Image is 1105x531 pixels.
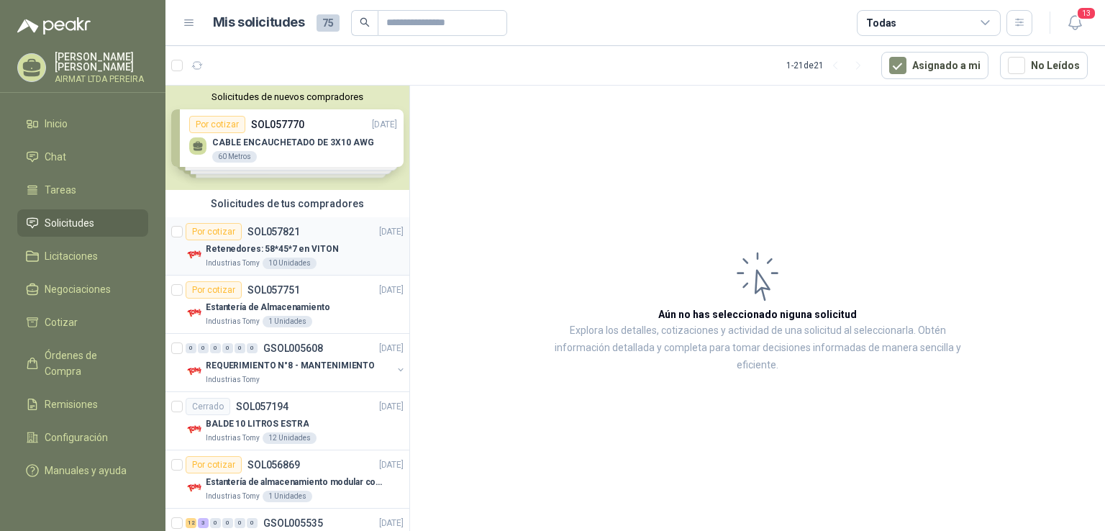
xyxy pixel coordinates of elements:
[210,343,221,353] div: 0
[17,17,91,35] img: Logo peakr
[379,283,404,297] p: [DATE]
[247,227,300,237] p: SOL057821
[17,342,148,385] a: Órdenes de Compra
[165,450,409,509] a: Por cotizarSOL056869[DATE] Company LogoEstantería de almacenamiento modular con organizadores abi...
[17,309,148,336] a: Cotizar
[206,417,309,431] p: BALDE 10 LITROS ESTRA
[786,54,870,77] div: 1 - 21 de 21
[186,398,230,415] div: Cerrado
[206,476,385,489] p: Estantería de almacenamiento modular con organizadores abiertos
[235,518,245,528] div: 0
[186,456,242,473] div: Por cotizar
[236,401,288,412] p: SOL057194
[206,491,260,502] p: Industrias Tomy
[45,215,94,231] span: Solicitudes
[263,258,317,269] div: 10 Unidades
[165,392,409,450] a: CerradoSOL057194[DATE] Company LogoBALDE 10 LITROS ESTRAIndustrias Tomy12 Unidades
[206,301,330,314] p: Estantería de Almacenamiento
[379,225,404,239] p: [DATE]
[45,116,68,132] span: Inicio
[45,314,78,330] span: Cotizar
[881,52,988,79] button: Asignado a mi
[186,343,196,353] div: 0
[379,458,404,472] p: [DATE]
[45,396,98,412] span: Remisiones
[45,281,111,297] span: Negociaciones
[247,460,300,470] p: SOL056869
[186,363,203,380] img: Company Logo
[1062,10,1088,36] button: 13
[247,285,300,295] p: SOL057751
[206,258,260,269] p: Industrias Tomy
[55,75,148,83] p: AIRMAT LTDA PEREIRA
[263,316,312,327] div: 1 Unidades
[263,518,323,528] p: GSOL005535
[360,17,370,27] span: search
[17,209,148,237] a: Solicitudes
[247,343,258,353] div: 0
[17,143,148,171] a: Chat
[17,176,148,204] a: Tareas
[186,304,203,322] img: Company Logo
[213,12,305,33] h1: Mis solicitudes
[186,223,242,240] div: Por cotizar
[45,463,127,478] span: Manuales y ayuda
[206,316,260,327] p: Industrias Tomy
[186,340,406,386] a: 0 0 0 0 0 0 GSOL005608[DATE] Company LogoREQUERIMIENTO N°8 - MANTENIMIENTOIndustrias Tomy
[206,359,375,373] p: REQUERIMIENTO N°8 - MANTENIMIENTO
[186,246,203,263] img: Company Logo
[554,322,961,374] p: Explora los detalles, cotizaciones y actividad de una solicitud al seleccionarla. Obtén informaci...
[379,400,404,414] p: [DATE]
[186,518,196,528] div: 12
[165,86,409,190] div: Solicitudes de nuevos compradoresPor cotizarSOL057770[DATE] CABLE ENCAUCHETADO DE 3X10 AWG60 Metr...
[206,242,339,256] p: Retenedores: 58*45*7 en VITON
[658,307,857,322] h3: Aún no has seleccionado niguna solicitud
[17,457,148,484] a: Manuales y ayuda
[210,518,221,528] div: 0
[45,430,108,445] span: Configuración
[45,248,98,264] span: Licitaciones
[263,432,317,444] div: 12 Unidades
[171,91,404,102] button: Solicitudes de nuevos compradores
[165,190,409,217] div: Solicitudes de tus compradores
[17,110,148,137] a: Inicio
[317,14,340,32] span: 75
[17,391,148,418] a: Remisiones
[263,343,323,353] p: GSOL005608
[186,479,203,496] img: Company Logo
[198,518,209,528] div: 3
[222,343,233,353] div: 0
[45,149,66,165] span: Chat
[45,348,135,379] span: Órdenes de Compra
[206,432,260,444] p: Industrias Tomy
[263,491,312,502] div: 1 Unidades
[186,421,203,438] img: Company Logo
[17,424,148,451] a: Configuración
[866,15,896,31] div: Todas
[165,217,409,276] a: Por cotizarSOL057821[DATE] Company LogoRetenedores: 58*45*7 en VITONIndustrias Tomy10 Unidades
[55,52,148,72] p: [PERSON_NAME] [PERSON_NAME]
[165,276,409,334] a: Por cotizarSOL057751[DATE] Company LogoEstantería de AlmacenamientoIndustrias Tomy1 Unidades
[379,517,404,530] p: [DATE]
[45,182,76,198] span: Tareas
[235,343,245,353] div: 0
[198,343,209,353] div: 0
[186,281,242,299] div: Por cotizar
[247,518,258,528] div: 0
[17,242,148,270] a: Licitaciones
[1076,6,1096,20] span: 13
[17,276,148,303] a: Negociaciones
[1000,52,1088,79] button: No Leídos
[206,374,260,386] p: Industrias Tomy
[222,518,233,528] div: 0
[379,342,404,355] p: [DATE]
